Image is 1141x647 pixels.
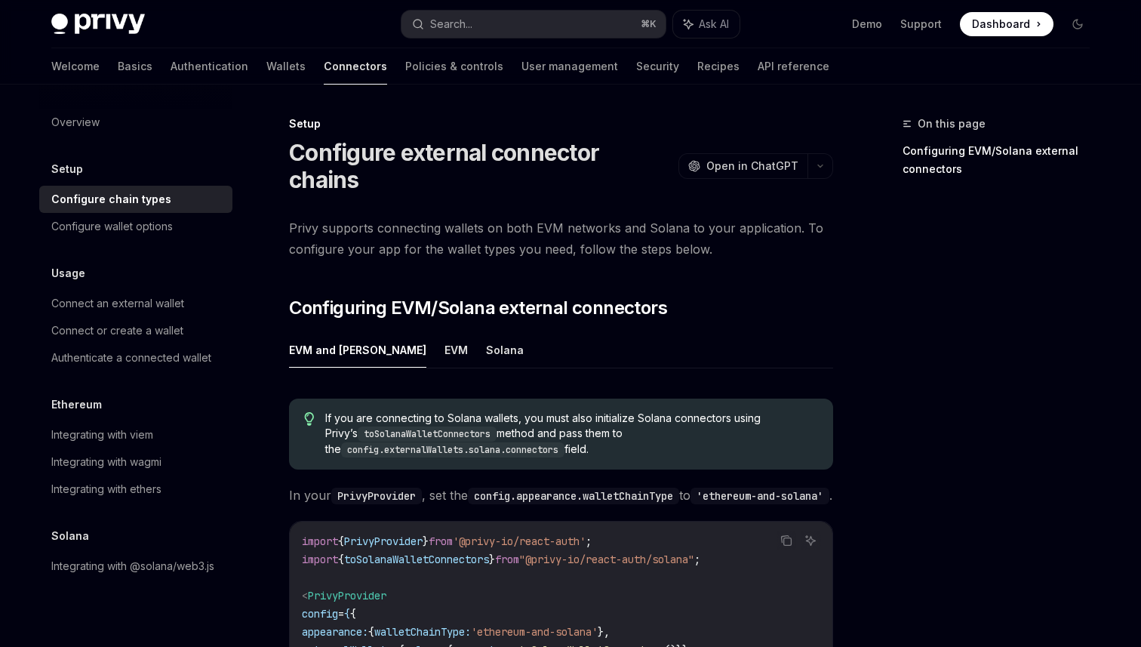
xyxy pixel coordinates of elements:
span: Open in ChatGPT [706,159,798,174]
span: from [495,553,519,566]
span: }, [598,625,610,639]
a: API reference [758,48,829,85]
span: config [302,607,338,621]
a: Configure chain types [39,186,232,213]
a: Connect or create a wallet [39,317,232,344]
a: Authenticate a connected wallet [39,344,232,371]
span: < [302,589,308,602]
span: appearance: [302,625,368,639]
a: Integrating with ethers [39,476,232,503]
span: ; [694,553,700,566]
span: walletChainType: [374,625,471,639]
span: import [302,553,338,566]
div: Integrating with wagmi [51,453,161,471]
span: "@privy-io/react-auth/solana" [519,553,694,566]
div: Configure wallet options [51,217,173,236]
span: On this page [918,115,986,133]
h5: Solana [51,527,89,545]
a: Wallets [266,48,306,85]
a: Welcome [51,48,100,85]
a: Recipes [697,48,740,85]
div: Connect an external wallet [51,294,184,313]
button: Copy the contents from the code block [777,531,796,550]
a: Connectors [324,48,387,85]
h5: Ethereum [51,396,102,414]
a: Support [900,17,942,32]
span: If you are connecting to Solana wallets, you must also initialize Solana connectors using Privy’s... [325,411,818,458]
div: Integrating with @solana/web3.js [51,557,214,575]
a: Policies & controls [405,48,503,85]
span: ⌘ K [641,18,657,30]
span: } [423,535,429,548]
span: { [350,607,356,621]
a: Connect an external wallet [39,290,232,317]
a: Basics [118,48,152,85]
code: PrivyProvider [331,488,422,504]
div: Integrating with viem [51,426,153,444]
a: User management [521,48,618,85]
span: { [368,625,374,639]
div: Search... [430,15,472,33]
a: Configuring EVM/Solana external connectors [903,139,1102,181]
div: Authenticate a connected wallet [51,349,211,367]
span: from [429,535,453,548]
span: { [344,607,350,621]
a: Integrating with wagmi [39,448,232,476]
span: PrivyProvider [344,535,423,548]
span: Dashboard [972,17,1030,32]
span: Configuring EVM/Solana external connectors [289,296,667,320]
a: Overview [39,109,232,136]
div: Integrating with ethers [51,480,161,498]
a: Dashboard [960,12,1053,36]
h1: Configure external connector chains [289,139,672,193]
span: '@privy-io/react-auth' [453,535,586,548]
a: Security [636,48,679,85]
svg: Tip [304,412,315,426]
span: = [338,607,344,621]
span: In your , set the to . [289,485,833,506]
code: config.externalWallets.solana.connectors [341,442,564,458]
button: Open in ChatGPT [678,153,807,179]
span: PrivyProvider [308,589,386,602]
code: config.appearance.walletChainType [468,488,679,504]
button: Ask AI [801,531,820,550]
div: Setup [289,116,833,131]
button: Ask AI [673,11,740,38]
button: EVM [444,332,468,368]
span: 'ethereum-and-solana' [471,625,598,639]
span: ; [586,535,592,548]
a: Authentication [171,48,248,85]
button: Toggle dark mode [1066,12,1090,36]
a: Configure wallet options [39,213,232,240]
button: EVM and [PERSON_NAME] [289,332,426,368]
div: Configure chain types [51,190,171,208]
span: toSolanaWalletConnectors [344,553,489,566]
span: Privy supports connecting wallets on both EVM networks and Solana to your application. To configu... [289,217,833,260]
img: dark logo [51,14,145,35]
div: Overview [51,113,100,131]
span: } [489,553,495,566]
code: toSolanaWalletConnectors [358,427,497,442]
a: Integrating with @solana/web3.js [39,553,232,580]
h5: Usage [51,264,85,282]
span: { [338,535,344,548]
span: Ask AI [699,17,729,32]
code: 'ethereum-and-solana' [690,488,829,504]
span: import [302,535,338,548]
button: Solana [486,332,524,368]
div: Connect or create a wallet [51,322,183,340]
h5: Setup [51,160,83,178]
a: Integrating with viem [39,421,232,448]
a: Demo [852,17,882,32]
button: Search...⌘K [401,11,666,38]
span: { [338,553,344,566]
